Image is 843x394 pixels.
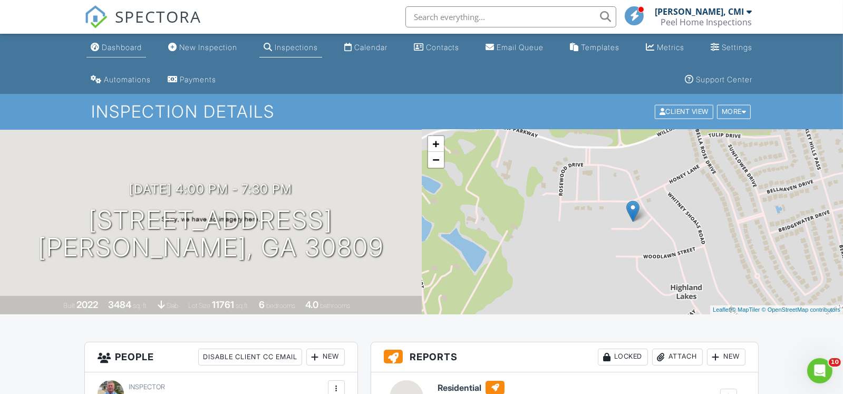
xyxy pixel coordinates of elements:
div: 11761 [212,299,234,310]
div: 6 [259,299,265,310]
div: New [306,349,345,366]
span: 10 [829,358,841,367]
div: 2022 [76,299,98,310]
img: The Best Home Inspection Software - Spectora [84,5,108,28]
div: New [707,349,745,366]
a: © OpenStreetMap contributors [762,306,840,313]
a: Automations (Basic) [86,70,155,90]
span: SPECTORA [115,5,201,27]
a: Templates [566,38,624,57]
a: Email Queue [481,38,548,57]
span: Lot Size [188,302,210,310]
span: sq.ft. [236,302,249,310]
a: Support Center [681,70,757,90]
div: [PERSON_NAME], CMI [655,6,744,17]
a: Dashboard [86,38,146,57]
h3: Reports [371,342,758,372]
a: Leaflet [713,306,730,313]
div: Payments [180,75,216,84]
div: Metrics [657,43,684,52]
a: New Inspection [164,38,241,57]
div: More [717,105,751,119]
div: 4.0 [305,299,318,310]
h1: Inspection Details [91,102,752,121]
div: Attach [652,349,703,366]
a: Zoom out [428,152,444,168]
a: Client View [654,107,716,115]
div: Client View [655,105,713,119]
span: sq. ft. [133,302,148,310]
div: Email Queue [497,43,544,52]
div: Inspections [275,43,318,52]
a: Calendar [340,38,392,57]
div: Support Center [696,75,752,84]
a: SPECTORA [84,14,201,36]
a: Zoom in [428,136,444,152]
a: © MapTiler [732,306,760,313]
div: Calendar [354,43,387,52]
iframe: Intercom live chat [807,358,832,383]
div: Templates [581,43,619,52]
div: Locked [598,349,648,366]
a: Settings [706,38,757,57]
h3: People [85,342,357,372]
div: Dashboard [102,43,142,52]
h3: [DATE] 4:00 pm - 7:30 pm [129,182,292,196]
div: New Inspection [179,43,237,52]
input: Search everything... [405,6,616,27]
div: 3484 [108,299,131,310]
span: bedrooms [266,302,295,310]
span: bathrooms [320,302,350,310]
div: Disable Client CC Email [198,349,302,366]
div: Automations [104,75,151,84]
a: Inspections [259,38,322,57]
a: Metrics [642,38,689,57]
span: slab [167,302,178,310]
span: Built [63,302,75,310]
div: Peel Home Inspections [661,17,752,27]
a: Contacts [410,38,463,57]
div: Contacts [426,43,459,52]
div: | [710,305,843,314]
a: Payments [163,70,220,90]
h1: [STREET_ADDRESS] [PERSON_NAME], GA 30809 [38,206,384,262]
span: Inspector [129,383,165,391]
div: Settings [722,43,752,52]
